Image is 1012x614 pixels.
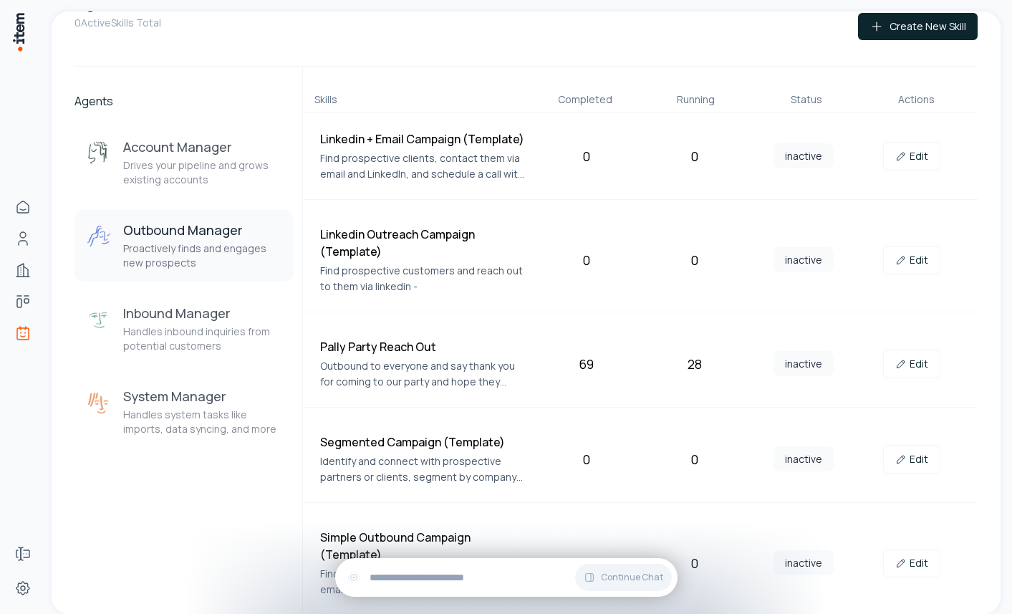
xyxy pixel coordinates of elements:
button: System ManagerSystem ManagerHandles system tasks like imports, data syncing, and more [74,376,294,448]
a: Forms [9,539,37,568]
div: 69 [538,354,635,374]
button: Outbound ManagerOutbound ManagerProactively finds and engages new prospects [74,210,294,282]
p: Find prospective customers and reach out to them via linkedin - [320,263,526,294]
p: Handles inbound inquiries from potential customers [123,325,282,353]
p: Find prospective clients, contact them by email, and schedule a call with the team. [320,566,526,598]
a: Settings [9,574,37,603]
p: Proactively finds and engages new prospects [123,241,282,270]
div: 0 [538,146,635,166]
a: Edit [883,246,940,274]
div: 0 [538,250,635,270]
h2: Agents [74,92,294,110]
a: Edit [883,445,940,474]
div: Continue Chat [335,558,678,597]
span: Continue Chat [601,572,663,583]
button: Continue Chat [575,564,672,591]
img: System Manager [86,390,112,416]
div: 0 [646,553,743,573]
div: Actions [867,92,966,107]
div: Skills [314,92,524,107]
p: 0 Active Skills Total [74,16,161,30]
span: inactive [774,247,834,272]
div: Completed [536,92,635,107]
span: inactive [774,351,834,376]
p: Find prospective clients, contact them via email and LinkedIn, and schedule a call with the team [320,150,526,182]
p: Handles system tasks like imports, data syncing, and more [123,408,282,436]
h4: Segmented Campaign (Template) [320,433,526,451]
h3: Account Manager [123,138,282,155]
div: 0 [646,146,743,166]
div: 0 [538,449,635,469]
a: Companies [9,256,37,284]
img: Account Manager [86,141,112,167]
img: Inbound Manager [86,307,112,333]
h4: Pally Party Reach Out [320,338,526,355]
h3: Outbound Manager [123,221,282,239]
div: 0 [646,250,743,270]
h3: Inbound Manager [123,304,282,322]
div: 0 [646,449,743,469]
button: Account ManagerAccount ManagerDrives your pipeline and grows existing accounts [74,127,294,198]
p: Identify and connect with prospective partners or clients, segment by company size and send them ... [320,454,526,485]
img: Outbound Manager [86,224,112,250]
span: inactive [774,143,834,168]
a: Agents [9,319,37,347]
a: Edit [883,549,940,577]
div: Status [756,92,855,107]
div: 0 [538,553,635,573]
button: Inbound ManagerInbound ManagerHandles inbound inquiries from potential customers [74,293,294,365]
a: Edit [883,142,940,171]
h3: System Manager [123,388,282,405]
span: inactive [774,550,834,575]
p: Drives your pipeline and grows existing accounts [123,158,282,187]
div: 28 [646,354,743,374]
h4: Linkedin Outreach Campaign (Template) [320,226,526,260]
h4: Linkedin + Email Campaign (Template) [320,130,526,148]
div: Running [646,92,745,107]
span: inactive [774,446,834,471]
a: Edit [883,350,940,378]
img: Item Brain Logo [11,11,26,52]
p: Outbound to everyone and say thank you for coming to our party and hope they enjoyed it etc, supe... [320,358,526,390]
h4: Simple Outbound Campaign (Template) [320,529,526,563]
a: Contacts [9,224,37,253]
a: deals [9,287,37,316]
button: Create New Skill [858,13,978,40]
a: Home [9,193,37,221]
